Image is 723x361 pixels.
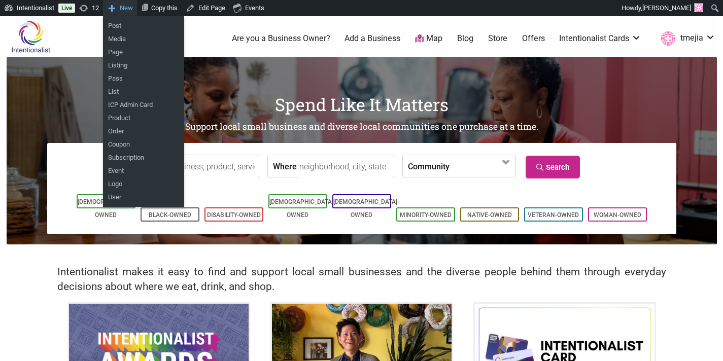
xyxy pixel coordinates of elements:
a: Native-Owned [467,211,512,219]
a: Offers [522,33,545,44]
a: Store [488,33,507,44]
a: User [103,191,184,204]
a: tmejia [656,29,715,48]
a: Logo [103,177,184,191]
a: Veteran-Owned [528,211,579,219]
a: Woman-Owned [594,211,641,219]
a: Add a Business [345,33,400,44]
a: Live [58,4,75,13]
a: Search [526,156,580,178]
a: Map [415,33,442,45]
input: a business, product, service [164,155,257,178]
a: Pass [103,72,184,85]
span: [PERSON_NAME] [642,4,691,12]
a: List [103,85,184,98]
a: Disability-Owned [207,211,261,219]
ul: New [103,16,184,207]
a: Post [103,19,184,32]
h2: Support local small business and diverse local communities one purchase at a time. [7,121,717,133]
label: Community [408,155,450,177]
a: Media [103,32,184,46]
img: Intentionalist [7,20,55,53]
a: Black-Owned [149,211,191,219]
a: Coupon [103,138,184,151]
h2: Intentionalist makes it easy to find and support local small businesses and the diverse people be... [57,265,666,294]
a: [DEMOGRAPHIC_DATA]-Owned [333,198,399,219]
a: Page [103,46,184,59]
a: ICP Admin Card [103,98,184,112]
a: Order [103,125,184,138]
a: Subscription [103,151,184,164]
h1: Spend Like It Matters [7,92,717,117]
a: Are you a Business Owner? [232,33,330,44]
a: [DEMOGRAPHIC_DATA]-Owned [269,198,335,219]
input: neighborhood, city, state [299,155,392,178]
a: Blog [457,33,473,44]
a: Intentionalist Cards [559,33,641,44]
a: [DEMOGRAPHIC_DATA]-Owned [78,198,144,219]
a: Minority-Owned [400,211,452,219]
label: Where [273,155,297,177]
a: Listing [103,59,184,72]
a: Product [103,112,184,125]
a: Event [103,164,184,177]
